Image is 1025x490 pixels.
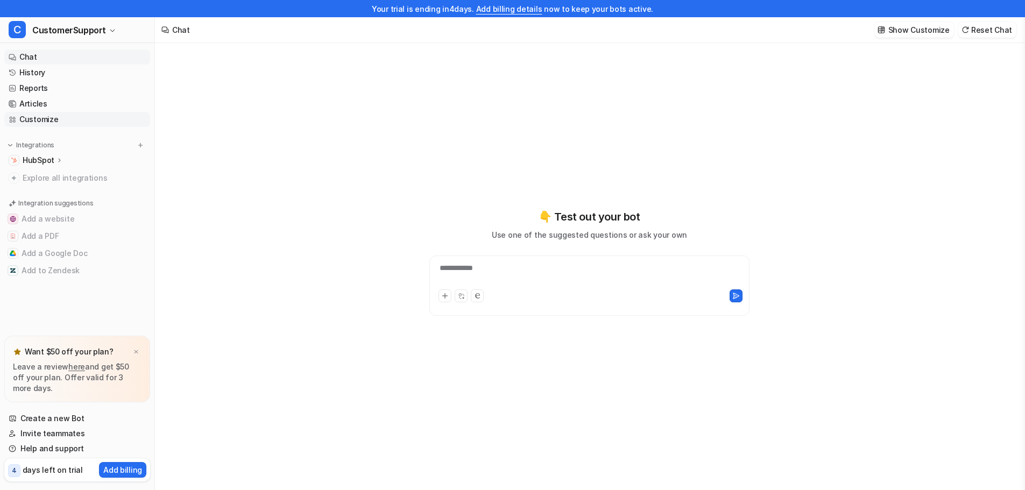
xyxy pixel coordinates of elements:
div: Chat [172,24,190,35]
a: Create a new Bot [4,411,150,426]
img: menu_add.svg [137,141,144,149]
a: Help and support [4,441,150,456]
img: Add a PDF [10,233,16,239]
img: Add a Google Doc [10,250,16,257]
p: 👇 Test out your bot [539,209,640,225]
p: Integration suggestions [18,198,93,208]
span: Explore all integrations [23,169,146,187]
p: Add billing [103,464,142,475]
p: days left on trial [23,464,83,475]
a: Explore all integrations [4,171,150,186]
a: Invite teammates [4,426,150,441]
img: customize [878,26,885,34]
button: Add a PDFAdd a PDF [4,228,150,245]
p: Leave a review and get $50 off your plan. Offer valid for 3 more days. [13,361,142,394]
img: explore all integrations [9,173,19,183]
p: Show Customize [888,24,950,35]
img: expand menu [6,141,14,149]
a: History [4,65,150,80]
a: Chat [4,49,150,65]
img: star [13,347,22,356]
button: Integrations [4,140,58,151]
a: Reports [4,81,150,96]
img: Add a website [10,216,16,222]
a: Add billing details [476,4,542,13]
button: Show Customize [874,22,954,38]
button: Add billing [99,462,146,478]
span: CustomerSupport [32,23,106,38]
p: Want $50 off your plan? [25,346,114,357]
a: Customize [4,112,150,127]
a: here [68,362,85,371]
button: Add a websiteAdd a website [4,210,150,228]
img: reset [962,26,969,34]
img: x [133,349,139,356]
p: HubSpot [23,155,54,166]
button: Reset Chat [958,22,1016,38]
p: Integrations [16,141,54,150]
button: Add to ZendeskAdd to Zendesk [4,262,150,279]
img: HubSpot [11,157,17,164]
img: Add to Zendesk [10,267,16,274]
p: 4 [12,466,17,475]
button: Add a Google DocAdd a Google Doc [4,245,150,262]
span: C [9,21,26,38]
a: Articles [4,96,150,111]
p: Use one of the suggested questions or ask your own [492,229,687,240]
